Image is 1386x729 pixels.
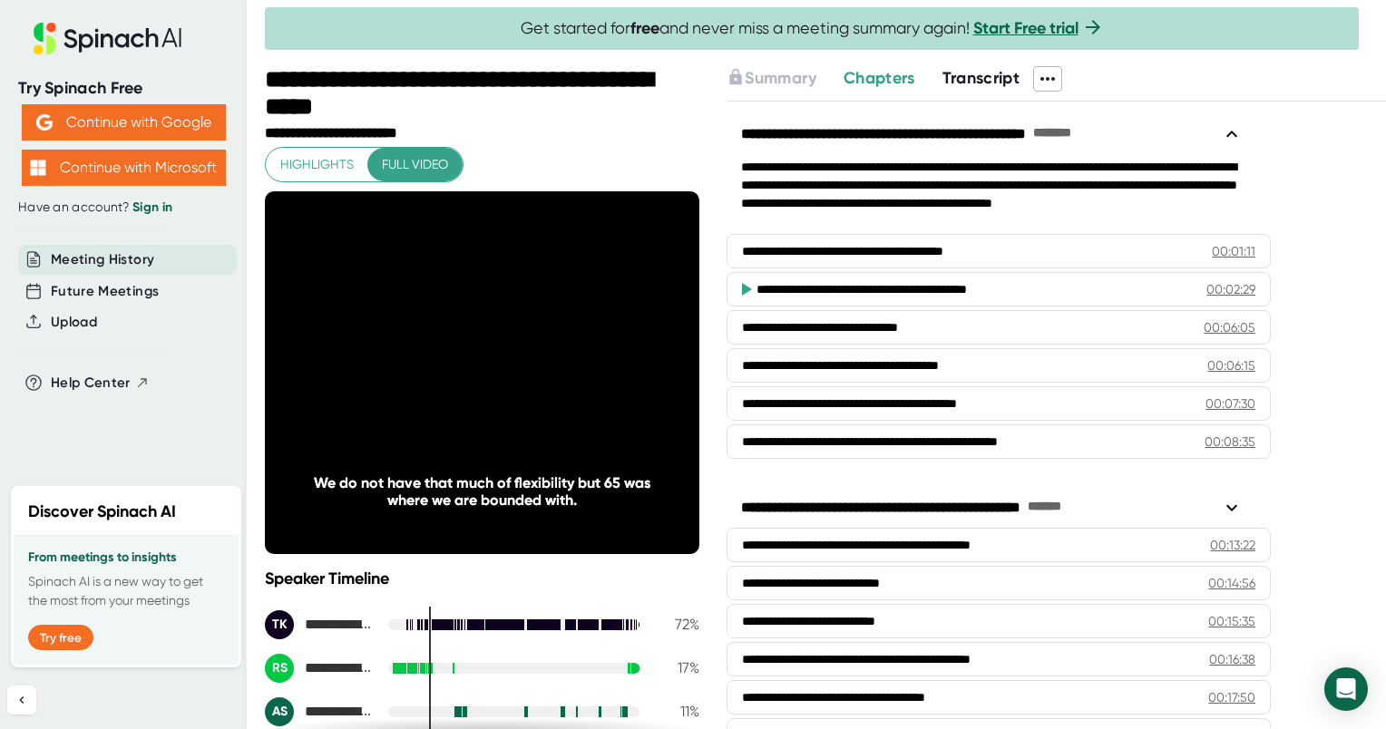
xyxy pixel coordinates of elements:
[973,18,1079,38] a: Start Free trial
[18,199,229,216] div: Have an account?
[654,616,699,633] div: 72 %
[265,654,374,683] div: Raja_Alignity Solutions
[1206,280,1255,298] div: 00:02:29
[844,66,915,91] button: Chapters
[942,66,1020,91] button: Transcript
[265,697,374,726] div: Alignity Solutions
[28,550,224,565] h3: From meetings to insights
[280,153,354,176] span: Highlights
[1208,688,1255,706] div: 00:17:50
[51,249,154,270] button: Meeting History
[51,281,159,302] button: Future Meetings
[745,68,815,88] span: Summary
[654,659,699,676] div: 17 %
[844,68,915,88] span: Chapters
[265,610,374,639] div: Thirumal Kandari
[266,148,368,181] button: Highlights
[51,312,97,333] button: Upload
[18,78,229,99] div: Try Spinach Free
[132,199,172,215] a: Sign in
[727,66,815,91] button: Summary
[1205,394,1255,413] div: 00:07:30
[1205,433,1255,451] div: 00:08:35
[36,114,53,131] img: Aehbyd4JwY73AAAAAElFTkSuQmCC
[942,68,1020,88] span: Transcript
[630,18,659,38] b: free
[22,104,226,141] button: Continue with Google
[1324,667,1368,711] div: Open Intercom Messenger
[1212,242,1255,260] div: 00:01:11
[727,66,843,92] div: Upgrade to access
[521,18,1104,39] span: Get started for and never miss a meeting summary again!
[22,150,226,186] button: Continue with Microsoft
[265,697,294,726] div: AS
[7,685,36,714] button: Collapse sidebar
[654,703,699,720] div: 11 %
[367,148,463,181] button: Full video
[1207,356,1255,374] div: 00:06:15
[308,474,657,509] div: We do not have that much of flexibility but 65 was where we are bounded with.
[1208,574,1255,592] div: 00:14:56
[1209,650,1255,668] div: 00:16:38
[265,569,699,588] div: Speaker Timeline
[1208,612,1255,630] div: 00:15:35
[51,373,150,394] button: Help Center
[51,373,131,394] span: Help Center
[382,153,448,176] span: Full video
[1210,536,1255,554] div: 00:13:22
[265,610,294,639] div: TK
[265,654,294,683] div: RS
[1204,318,1255,336] div: 00:06:05
[28,500,176,524] h2: Discover Spinach AI
[28,572,224,610] p: Spinach AI is a new way to get the most from your meetings
[28,625,93,650] button: Try free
